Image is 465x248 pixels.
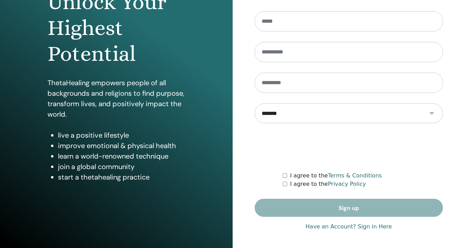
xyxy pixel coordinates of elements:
li: improve emotional & physical health [58,140,185,151]
iframe: reCAPTCHA [296,134,402,161]
a: Have an Account? Sign in Here [306,223,392,231]
li: learn a world-renowned technique [58,151,185,161]
label: I agree to the [290,180,366,188]
li: join a global community [58,161,185,172]
a: Privacy Policy [328,181,366,187]
label: I agree to the [290,172,382,180]
a: Terms & Conditions [328,172,382,179]
p: ThetaHealing empowers people of all backgrounds and religions to find purpose, transform lives, a... [48,78,185,119]
li: live a positive lifestyle [58,130,185,140]
li: start a thetahealing practice [58,172,185,182]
